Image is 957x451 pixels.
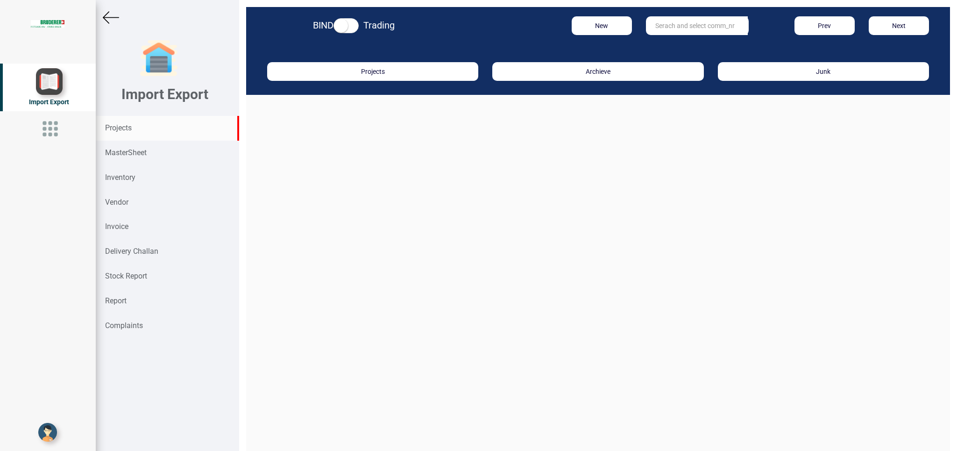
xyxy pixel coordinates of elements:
span: Import Export [29,98,69,106]
strong: Vendor [105,198,128,207]
strong: Complaints [105,321,143,330]
b: Import Export [121,86,208,102]
button: Archieve [492,62,703,81]
strong: Projects [105,123,132,132]
strong: Invoice [105,222,128,231]
button: Prev [794,16,855,35]
strong: Inventory [105,173,135,182]
strong: Delivery Challan [105,247,158,256]
strong: BIND [313,20,333,31]
input: Serach and select comm_nr [646,16,748,35]
strong: MasterSheet [105,148,147,157]
strong: Stock Report [105,272,147,280]
button: New [572,16,632,35]
button: Projects [267,62,478,81]
button: Junk [718,62,929,81]
strong: Report [105,296,127,305]
strong: Trading [363,20,395,31]
img: garage-closed.png [140,40,177,77]
button: Next [869,16,929,35]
